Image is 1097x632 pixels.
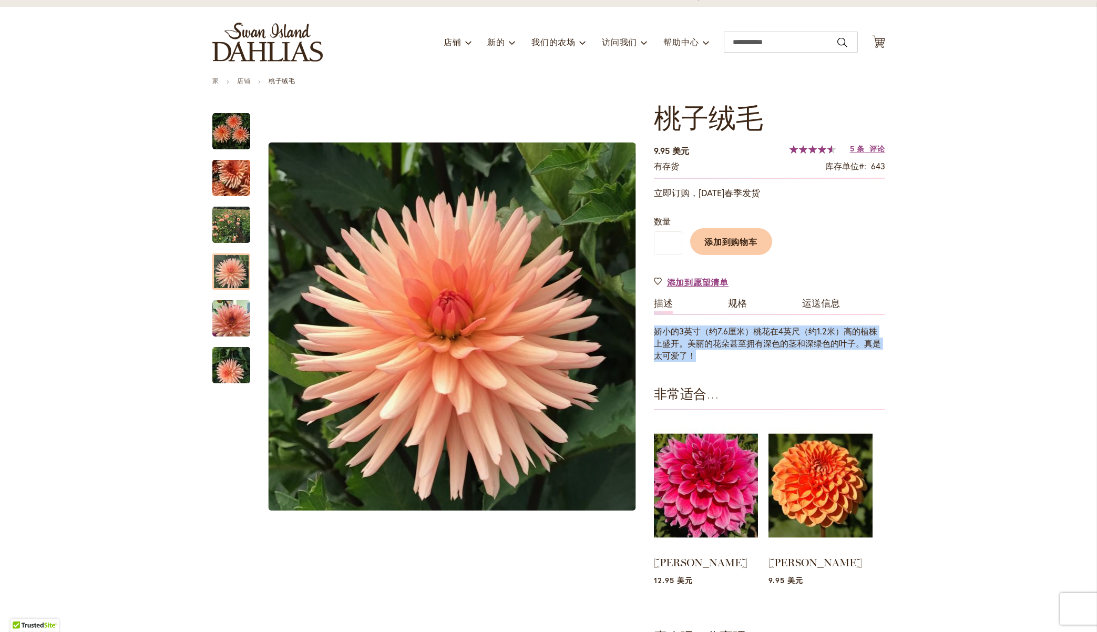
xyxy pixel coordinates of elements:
font: 添加到购物车 [704,236,758,247]
font: 评论 [869,144,885,154]
img: PEACH FUZZ [193,337,269,394]
div: 桃子绒毛 [212,196,261,243]
a: 描述 [654,299,673,314]
font: 新的 [487,36,505,47]
a: 添加到愿望清单 [654,276,729,288]
a: 5 条 评论 [850,144,885,154]
img: PEACH FUZZ [212,113,250,150]
div: 桃子绒毛 [212,290,261,337]
a: 商店徽标 [212,23,323,62]
font: 库存单位 [825,160,859,171]
font: 描述 [654,298,673,309]
div: 桃子绒毛 [212,243,261,290]
img: PEACH FUZZ [268,142,635,511]
div: 桃子绒毛 [212,337,250,383]
font: 店铺 [444,36,462,47]
font: 我们的农场 [531,36,576,47]
img: 玛雅恩 [768,421,873,551]
a: [PERSON_NAME] [768,556,862,569]
font: 立即订购，[DATE]春季发货 [654,187,760,199]
a: 规格 [728,299,747,314]
div: 可用性 [654,160,679,172]
font: 桃子绒毛 [269,77,295,85]
img: PEACH FUZZ [212,206,250,244]
font: 643 [871,160,885,171]
div: 桃子绒毛 [212,149,261,196]
div: 产品图片 [261,103,692,551]
font: 运送信息 [802,298,840,309]
font: 访问我们 [602,36,637,47]
a: 店铺 [237,77,250,85]
font: 9.95 美元 [654,145,689,156]
font: 规格 [728,298,747,309]
font: 有存货 [654,160,679,171]
button: 添加到购物车 [690,228,772,255]
font: 9.95 美元 [768,575,803,585]
div: PEACH FUZZ [261,103,643,551]
a: 家 [212,77,219,85]
font: 非常适合... [654,386,719,406]
font: 桃子绒毛 [654,101,763,135]
iframe: Launch Accessibility Center [8,595,37,624]
div: 桃子绒毛 [212,103,261,149]
a: 运送信息 [802,299,840,314]
div: 93% [790,145,836,154]
font: 5 条 [850,144,865,154]
font: 数量 [654,216,671,227]
img: PEACH FUZZ [193,150,269,207]
a: [PERSON_NAME] [654,556,747,569]
img: 埃默里·保罗 [654,421,758,551]
font: 帮助中心 [663,36,699,47]
font: 娇小的3英寸（约7.6厘米）桃花在4英尺（约1.2米）高的植株上盛开。美丽的花朵甚至拥有深色的茎和深绿色的叶子。真是太可爱了！ [654,325,881,361]
img: PEACH FUZZ [212,300,250,338]
font: 添加到愿望清单 [667,277,729,288]
font: 12.95 美元 [654,575,693,585]
div: 详细的产品信息 [654,299,885,362]
div: PEACH FUZZPEACH FUZZPEACH FUZZ [261,103,643,551]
